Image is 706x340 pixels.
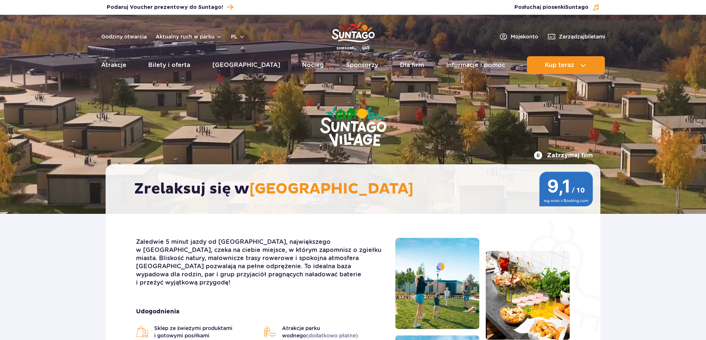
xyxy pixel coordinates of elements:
h2: Zrelaksuj się w [134,180,579,198]
span: Sklep ze świeżymi produktami i gotowymi posiłkami [154,324,256,339]
a: Bilety i oferta [148,56,190,74]
a: [GEOGRAPHIC_DATA] [212,56,280,74]
span: (dodatkowo płatne) [306,333,358,339]
a: Godziny otwarcia [101,33,147,40]
span: Kup teraz [545,62,574,68]
button: Posłuchaj piosenkiSuntago [514,4,600,11]
span: Atrakcje parku wodnego [282,324,384,339]
a: Sponsorzy [346,56,378,74]
p: Zaledwie 5 minut jazdy od [GEOGRAPHIC_DATA], największego w [GEOGRAPHIC_DATA], czeka na ciebie mi... [136,238,384,287]
a: Podaruj Voucher prezentowy do Suntago! [107,2,233,12]
a: Mojekonto [499,32,538,41]
img: 9,1/10 wg ocen z Booking.com [539,172,593,206]
button: Kup teraz [527,56,605,74]
span: Posłuchaj piosenki [514,4,589,11]
a: Zarządzajbiletami [547,32,605,41]
strong: Udogodnienia [136,307,384,316]
span: Zarządzaj biletami [559,33,605,40]
a: Dla firm [400,56,424,74]
span: Podaruj Voucher prezentowy do Suntago! [107,4,223,11]
span: Suntago [565,5,589,10]
img: Suntago Village [290,78,416,177]
a: Informacje i pomoc [446,56,505,74]
span: Moje konto [511,33,538,40]
button: Zatrzymaj film [534,151,593,160]
button: Aktualny ruch w parku [156,34,222,40]
button: pl [231,33,245,40]
span: [GEOGRAPHIC_DATA] [249,180,414,198]
a: Atrakcje [101,56,126,74]
a: Nocleg [302,56,324,74]
a: Park of Poland [332,18,375,53]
